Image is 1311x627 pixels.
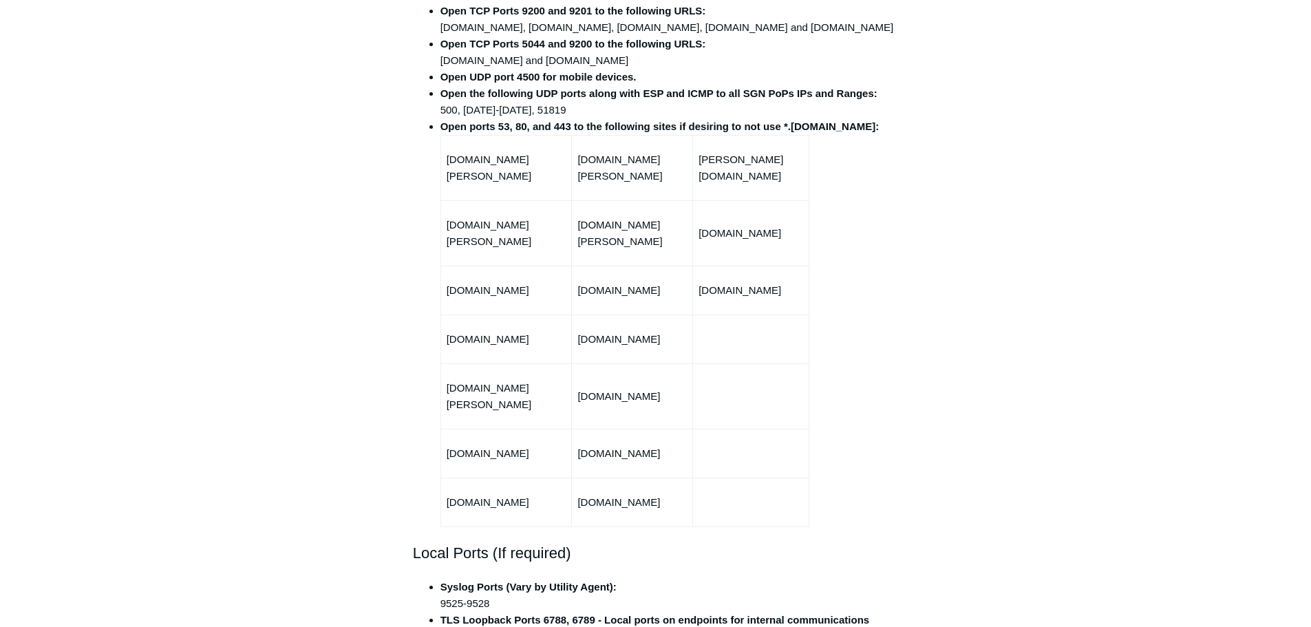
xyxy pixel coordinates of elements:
[440,85,899,118] li: 500, [DATE]-[DATE], 51819
[440,614,869,626] strong: TLS Loopback Ports 6788, 6789 - Local ports on endpoints for internal communications
[447,282,566,299] p: [DOMAIN_NAME]
[440,71,637,83] strong: Open UDP port 4500 for mobile devices.
[440,120,880,132] strong: Open ports 53, 80, and 443 to the following sites if desiring to not use *.[DOMAIN_NAME]:
[440,5,706,17] strong: Open TCP Ports 9200 and 9201 to the following URLS:
[447,331,566,348] p: [DOMAIN_NAME]
[440,87,877,99] strong: Open the following UDP ports along with ESP and ICMP to all SGN PoPs IPs and Ranges:
[447,380,566,413] p: [DOMAIN_NAME][PERSON_NAME]
[577,494,687,511] p: [DOMAIN_NAME]
[447,494,566,511] p: [DOMAIN_NAME]
[447,217,566,250] p: [DOMAIN_NAME][PERSON_NAME]
[440,579,899,612] li: 9525-9528
[440,581,617,593] strong: Syslog Ports (Vary by Utility Agent):
[577,331,687,348] p: [DOMAIN_NAME]
[577,217,687,250] p: [DOMAIN_NAME][PERSON_NAME]
[699,225,803,242] p: [DOMAIN_NAME]
[577,388,687,405] p: [DOMAIN_NAME]
[440,3,899,36] li: [DOMAIN_NAME], [DOMAIN_NAME], [DOMAIN_NAME], [DOMAIN_NAME] and [DOMAIN_NAME]
[440,135,572,200] td: [DOMAIN_NAME][PERSON_NAME]
[699,151,803,184] p: [PERSON_NAME][DOMAIN_NAME]
[699,282,803,299] p: [DOMAIN_NAME]
[440,38,706,50] strong: Open TCP Ports 5044 and 9200 to the following URLS:
[440,36,899,69] li: [DOMAIN_NAME] and [DOMAIN_NAME]
[447,445,566,462] p: [DOMAIN_NAME]
[577,282,687,299] p: [DOMAIN_NAME]
[413,541,899,565] h2: Local Ports (If required)
[577,151,687,184] p: [DOMAIN_NAME][PERSON_NAME]
[577,445,687,462] p: [DOMAIN_NAME]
